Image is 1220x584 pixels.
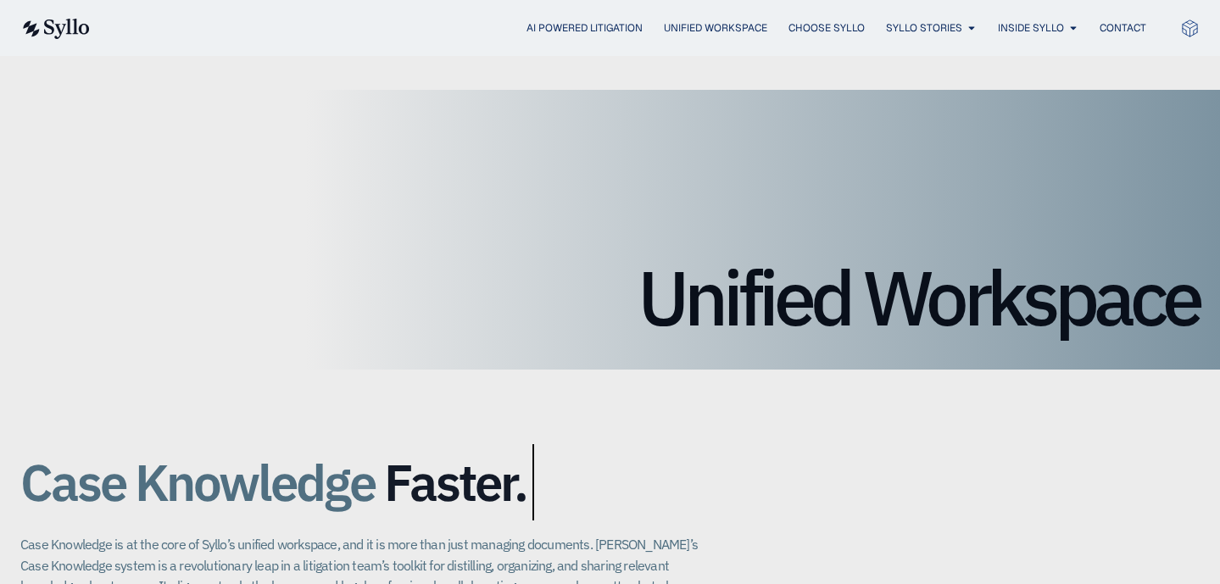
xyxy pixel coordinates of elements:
[886,20,962,36] a: Syllo Stories
[526,20,643,36] a: AI Powered Litigation
[20,259,1200,336] h1: Unified Workspace
[788,20,865,36] a: Choose Syllo
[20,444,375,520] span: Case Knowledge
[998,20,1064,36] a: Inside Syllo
[664,20,767,36] a: Unified Workspace
[20,19,90,39] img: syllo
[384,454,526,510] span: Faster.
[124,20,1146,36] nav: Menu
[124,20,1146,36] div: Menu Toggle
[1100,20,1146,36] a: Contact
